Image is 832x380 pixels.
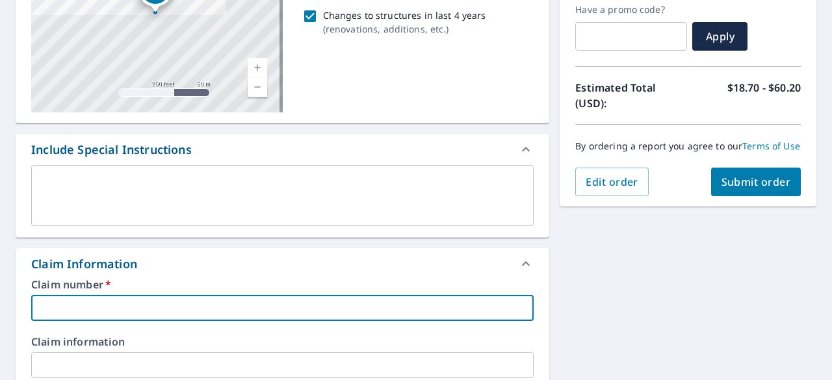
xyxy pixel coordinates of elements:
[721,175,791,189] span: Submit order
[692,22,747,51] button: Apply
[575,80,688,111] p: Estimated Total (USD):
[323,8,486,22] p: Changes to structures in last 4 years
[727,80,801,111] p: $18.70 - $60.20
[575,168,649,196] button: Edit order
[31,279,534,290] label: Claim number
[248,77,267,97] a: Current Level 17, Zoom Out
[703,29,737,44] span: Apply
[711,168,801,196] button: Submit order
[575,140,801,152] p: By ordering a report you agree to our
[31,255,137,273] div: Claim Information
[323,22,486,36] p: ( renovations, additions, etc. )
[16,248,549,279] div: Claim Information
[248,58,267,77] a: Current Level 17, Zoom In
[575,4,687,16] label: Have a promo code?
[742,140,800,152] a: Terms of Use
[31,141,192,158] div: Include Special Instructions
[586,175,638,189] span: Edit order
[31,336,534,347] label: Claim information
[16,134,549,165] div: Include Special Instructions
